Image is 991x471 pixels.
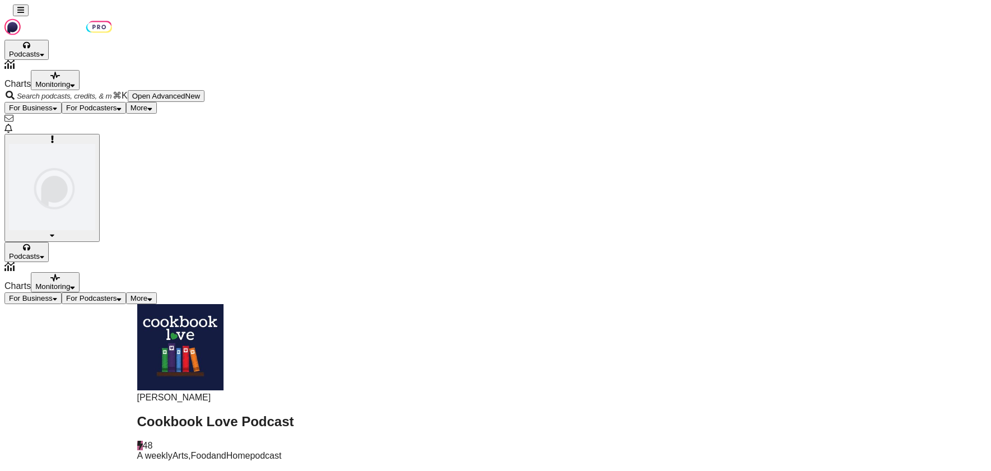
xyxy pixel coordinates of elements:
[128,90,205,102] button: Open AdvancedNew
[66,294,117,302] span: For Podcasters
[16,91,113,101] input: Search podcasts, credits, & more...
[137,441,153,450] a: 48
[143,441,153,450] span: 48
[4,30,112,39] a: Podchaser - Follow, Share and Rate Podcasts
[188,451,190,460] span: ,
[9,50,40,58] span: Podcasts
[9,136,95,232] span: Logged in as ocharlson
[131,294,147,302] span: More
[137,383,224,392] a: Cookbook Love Podcast
[9,144,95,230] img: User Profile
[126,292,157,304] button: open menu
[113,91,128,100] span: ⌘ K
[9,104,53,112] span: For Business
[132,92,185,100] span: Open Advanced
[137,414,854,430] h2: Cookbook Love Podcast
[4,60,987,88] a: Charts
[4,281,31,291] span: Charts
[4,16,112,38] img: Podchaser - Follow, Share and Rate Podcasts
[31,70,80,90] button: open menu
[211,451,226,460] span: and
[35,80,70,88] span: Monitoring
[31,272,80,292] button: open menu
[4,40,49,60] button: open menu
[4,134,100,242] button: Show profile menu
[137,304,224,390] img: Cookbook Love Podcast
[9,252,40,260] span: Podcasts
[137,451,854,461] div: A weekly podcast
[4,262,987,291] a: Charts
[35,282,70,291] span: Monitoring
[4,102,62,114] button: open menu
[131,104,147,112] span: More
[191,451,211,460] a: Food
[62,102,126,114] button: open menu
[4,242,49,262] button: open menu
[66,104,117,112] span: For Podcasters
[137,393,211,402] span: [PERSON_NAME]
[173,451,188,460] a: Arts
[9,294,53,302] span: For Business
[4,79,31,88] span: Charts
[185,92,201,100] span: New
[226,451,250,460] a: Home
[126,102,157,114] button: open menu
[62,292,126,304] button: open menu
[4,292,62,304] button: open menu
[51,136,54,143] svg: Add a profile image
[4,90,987,102] div: Search podcasts, credits, & more...
[4,124,12,133] a: Show notifications dropdown
[4,114,13,123] a: Show notifications dropdown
